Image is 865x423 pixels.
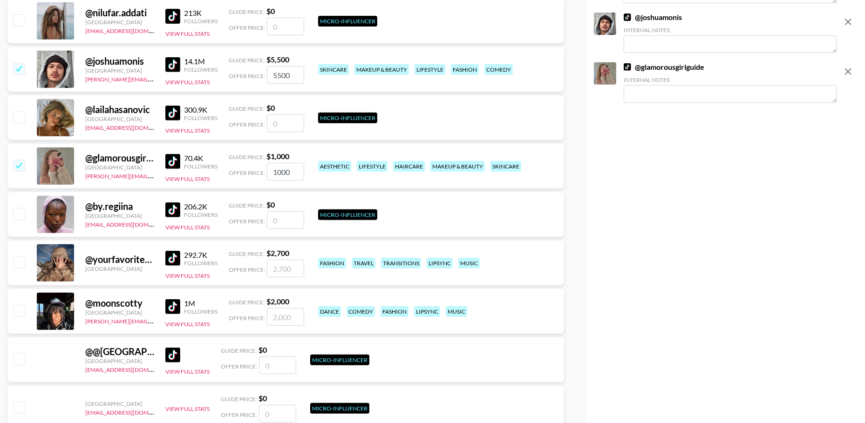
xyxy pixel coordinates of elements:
[165,405,210,412] button: View Full Stats
[427,258,453,269] div: lipsync
[318,64,349,75] div: skincare
[165,348,180,363] img: TikTok
[624,62,704,72] a: @glamorousgirlguide
[85,7,154,19] div: @ nilufar.addati
[451,64,479,75] div: fashion
[184,154,218,163] div: 70.4K
[229,315,265,322] span: Offer Price:
[85,219,179,228] a: [EMAIL_ADDRESS][DOMAIN_NAME]
[267,66,304,84] input: 5,500
[393,161,425,172] div: haircare
[184,260,218,267] div: Followers
[266,200,275,209] strong: $ 0
[357,161,388,172] div: lifestyle
[229,121,265,128] span: Offer Price:
[318,209,377,220] div: Micro-Influencer
[85,407,179,416] a: [EMAIL_ADDRESS][DOMAIN_NAME]
[259,345,267,354] strong: $ 0
[85,346,154,357] div: @ @[GEOGRAPHIC_DATA]
[266,297,289,306] strong: $ 2,000
[267,211,304,229] input: 0
[318,161,351,172] div: aesthetic
[229,202,265,209] span: Guide Price:
[259,405,296,423] input: 0
[221,347,257,354] span: Guide Price:
[85,309,154,316] div: [GEOGRAPHIC_DATA]
[85,104,154,115] div: @ lailahasanovic
[318,16,377,27] div: Micro-Influencer
[85,212,154,219] div: [GEOGRAPHIC_DATA]
[165,57,180,72] img: TikTok
[267,18,304,35] input: 0
[624,27,837,34] div: Internal Notes:
[165,106,180,121] img: TikTok
[267,163,304,181] input: 1,000
[221,363,257,370] span: Offer Price:
[85,316,223,325] a: [PERSON_NAME][EMAIL_ADDRESS][DOMAIN_NAME]
[229,24,265,31] span: Offer Price:
[184,18,218,25] div: Followers
[310,355,369,365] div: Micro-Influencer
[839,62,858,81] button: remove
[484,64,513,75] div: comedy
[184,105,218,114] div: 300.9K
[430,161,485,172] div: makeup & beauty
[266,248,289,257] strong: $ 2,700
[184,308,218,315] div: Followers
[267,114,304,132] input: 0
[165,202,180,217] img: TikTok
[85,201,154,212] div: @ by.regiina
[85,19,154,26] div: [GEOGRAPHIC_DATA]
[85,152,154,164] div: @ glamorousgirlguide
[85,55,154,67] div: @ joshuamonis
[184,66,218,73] div: Followers
[221,411,257,418] span: Offer Price:
[85,357,154,364] div: [GEOGRAPHIC_DATA]
[85,115,154,122] div: [GEOGRAPHIC_DATA]
[184,57,218,66] div: 14.1M
[85,297,154,309] div: @ moonscotty
[259,394,267,403] strong: $ 0
[85,122,179,131] a: [EMAIL_ADDRESS][DOMAIN_NAME]
[221,396,257,403] span: Guide Price:
[266,103,275,112] strong: $ 0
[85,171,267,180] a: [PERSON_NAME][EMAIL_ADDRESS][PERSON_NAME][DOMAIN_NAME]
[165,9,180,24] img: TikTok
[229,169,265,176] span: Offer Price:
[259,356,296,374] input: 0
[165,79,210,86] button: View Full Stats
[267,260,304,277] input: 2,700
[165,299,180,314] img: TikTok
[184,250,218,260] div: 292.7K
[310,403,369,414] div: Micro-Influencer
[85,265,154,272] div: [GEOGRAPHIC_DATA]
[165,368,210,375] button: View Full Stats
[165,224,210,231] button: View Full Stats
[229,105,265,112] span: Guide Price:
[85,67,154,74] div: [GEOGRAPHIC_DATA]
[266,152,289,161] strong: $ 1,000
[184,114,218,121] div: Followers
[381,306,409,317] div: fashion
[446,306,467,317] div: music
[85,164,154,171] div: [GEOGRAPHIC_DATA]
[85,364,179,373] a: [EMAIL_ADDRESS][DOMAIN_NAME]
[318,258,346,269] div: fashion
[165,321,210,328] button: View Full Stats
[266,55,289,64] strong: $ 5,500
[624,13,631,21] img: TikTok
[624,63,631,71] img: TikTok
[458,258,480,269] div: music
[624,13,682,22] a: @joshuamonis
[318,306,341,317] div: dance
[184,163,218,170] div: Followers
[184,299,218,308] div: 1M
[229,250,265,257] span: Guide Price:
[184,211,218,218] div: Followers
[229,154,265,161] span: Guide Price:
[352,258,375,269] div: travel
[85,74,312,83] a: [PERSON_NAME][EMAIL_ADDRESS][PERSON_NAME][PERSON_NAME][DOMAIN_NAME]
[839,13,858,31] button: remove
[165,175,210,182] button: View Full Stats
[165,251,180,266] img: TikTok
